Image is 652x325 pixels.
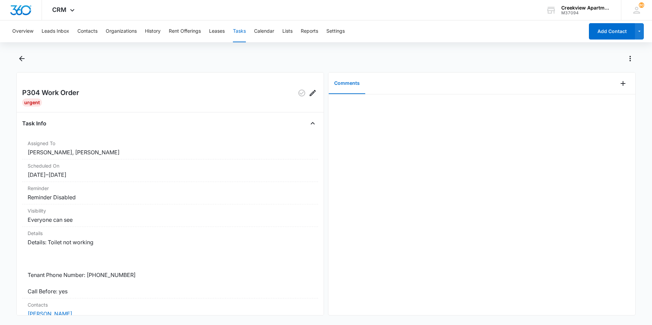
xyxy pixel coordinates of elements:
[28,230,313,237] dt: Details
[12,20,33,42] button: Overview
[22,227,318,298] div: DetailsDetails: Toilet not working Tenant Phone Number: [PHONE_NUMBER] Call Before: yes
[52,6,66,13] span: CRM
[145,20,161,42] button: History
[209,20,225,42] button: Leases
[28,140,313,147] dt: Assigned To
[28,193,313,201] dd: Reminder Disabled
[16,53,27,64] button: Back
[561,11,611,15] div: account id
[169,20,201,42] button: Rent Offerings
[589,23,635,40] button: Add Contact
[28,310,72,317] a: [PERSON_NAME]
[22,204,318,227] div: VisibilityEveryone can see
[22,119,46,127] h4: Task Info
[326,20,345,42] button: Settings
[307,88,318,98] button: Edit
[22,98,42,107] div: Urgent
[77,20,98,42] button: Contacts
[28,216,313,224] dd: Everyone can see
[22,88,79,98] h2: P304 Work Order
[28,162,313,169] dt: Scheduled On
[254,20,274,42] button: Calendar
[22,137,318,159] div: Assigned To[PERSON_NAME], [PERSON_NAME]
[22,298,318,321] div: Contacts[PERSON_NAME]
[106,20,137,42] button: Organizations
[22,182,318,204] div: ReminderReminder Disabled
[639,2,644,8] div: notifications count
[625,53,636,64] button: Actions
[561,5,611,11] div: account name
[28,171,313,179] dd: [DATE] – [DATE]
[233,20,246,42] button: Tasks
[42,20,69,42] button: Leads Inbox
[618,78,628,89] button: Add Comment
[639,2,644,8] span: 80
[329,73,365,94] button: Comments
[28,238,313,295] dd: Details: Toilet not working Tenant Phone Number: [PHONE_NUMBER] Call Before: yes
[307,118,318,129] button: Close
[28,148,313,156] dd: [PERSON_NAME], [PERSON_NAME]
[22,159,318,182] div: Scheduled On[DATE]–[DATE]
[28,301,313,308] dt: Contacts
[301,20,318,42] button: Reports
[28,207,313,214] dt: Visibility
[282,20,293,42] button: Lists
[28,185,313,192] dt: Reminder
